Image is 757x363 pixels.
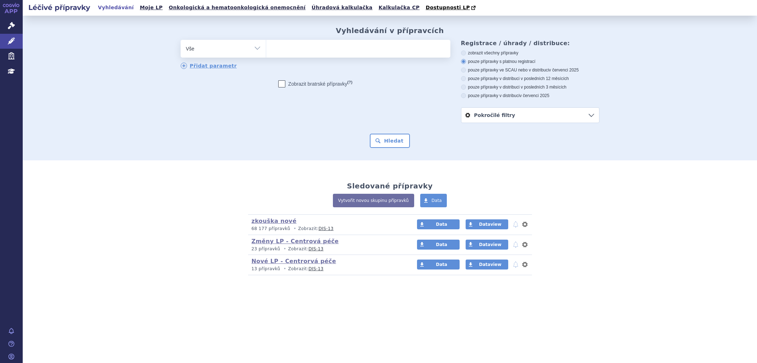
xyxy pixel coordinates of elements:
[461,108,599,123] a: Pokročilé filtry
[282,246,288,252] i: •
[479,262,501,267] span: Dataview
[292,226,298,232] i: •
[318,226,333,231] a: DIS-13
[333,194,414,207] a: Vytvořit novou skupinu přípravků
[370,134,410,148] button: Hledat
[252,226,290,231] span: 68 177 přípravků
[479,222,501,227] span: Dataview
[479,242,501,247] span: Dataview
[309,3,375,12] a: Úhradová kalkulačka
[512,240,519,249] button: notifikace
[420,194,447,207] a: Data
[252,218,297,224] a: zkouška nové
[466,240,508,250] a: Dataview
[520,93,549,98] span: v červenci 2025
[138,3,165,12] a: Moje LP
[181,63,237,69] a: Přidat parametr
[461,50,599,56] label: zobrazit všechny přípravky
[308,266,323,271] a: DIS-13
[461,84,599,90] label: pouze přípravky v distribuci v posledních 3 měsících
[466,219,508,229] a: Dataview
[512,260,519,269] button: notifikace
[436,262,447,267] span: Data
[252,238,339,245] a: Změny LP - Centrová péče
[347,182,433,190] h2: Sledované přípravky
[436,222,447,227] span: Data
[308,246,323,251] a: DIS-13
[417,240,460,250] a: Data
[521,260,528,269] button: nastavení
[426,5,470,10] span: Dostupnosti LP
[436,242,447,247] span: Data
[461,76,599,81] label: pouze přípravky v distribuci v posledních 12 měsících
[336,26,444,35] h2: Vyhledávání v přípravcích
[512,220,519,229] button: notifikace
[377,3,422,12] a: Kalkulačka CP
[461,67,599,73] label: pouze přípravky ve SCAU nebo v distribuci
[278,80,352,87] label: Zobrazit bratrské přípravky
[461,93,599,98] label: pouze přípravky v distribuci
[521,240,528,249] button: nastavení
[417,260,460,269] a: Data
[521,220,528,229] button: nastavení
[432,198,442,203] span: Data
[423,3,479,13] a: Dostupnosti LP
[96,3,136,12] a: Vyhledávání
[252,258,336,265] a: Nové LP - Centrorvá péče
[252,266,404,272] p: Zobrazit:
[252,246,280,251] span: 23 přípravků
[347,80,352,85] abbr: (?)
[549,68,579,73] span: v červenci 2025
[282,266,288,272] i: •
[461,59,599,64] label: pouze přípravky s platnou registrací
[466,260,508,269] a: Dataview
[417,219,460,229] a: Data
[252,246,404,252] p: Zobrazit:
[252,226,404,232] p: Zobrazit:
[166,3,308,12] a: Onkologická a hematoonkologická onemocnění
[461,40,599,47] h3: Registrace / úhrady / distribuce:
[252,266,280,271] span: 13 přípravků
[23,2,96,12] h2: Léčivé přípravky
